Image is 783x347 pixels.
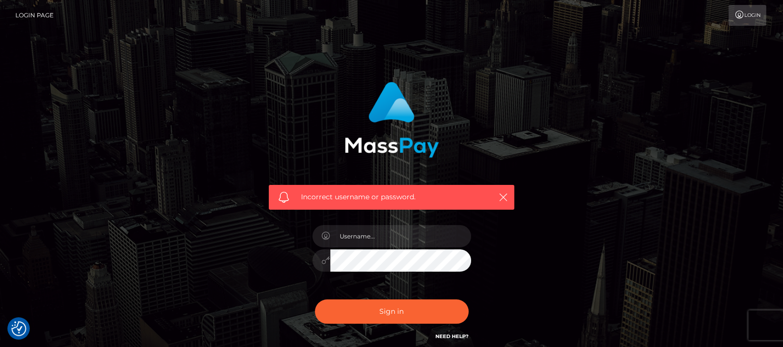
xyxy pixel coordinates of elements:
a: Login Page [15,5,54,26]
img: MassPay Login [345,82,439,158]
button: Sign in [315,299,469,324]
input: Username... [330,225,471,247]
span: Incorrect username or password. [301,192,482,202]
a: Login [728,5,766,26]
a: Need Help? [435,333,469,340]
button: Consent Preferences [11,321,26,336]
img: Revisit consent button [11,321,26,336]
